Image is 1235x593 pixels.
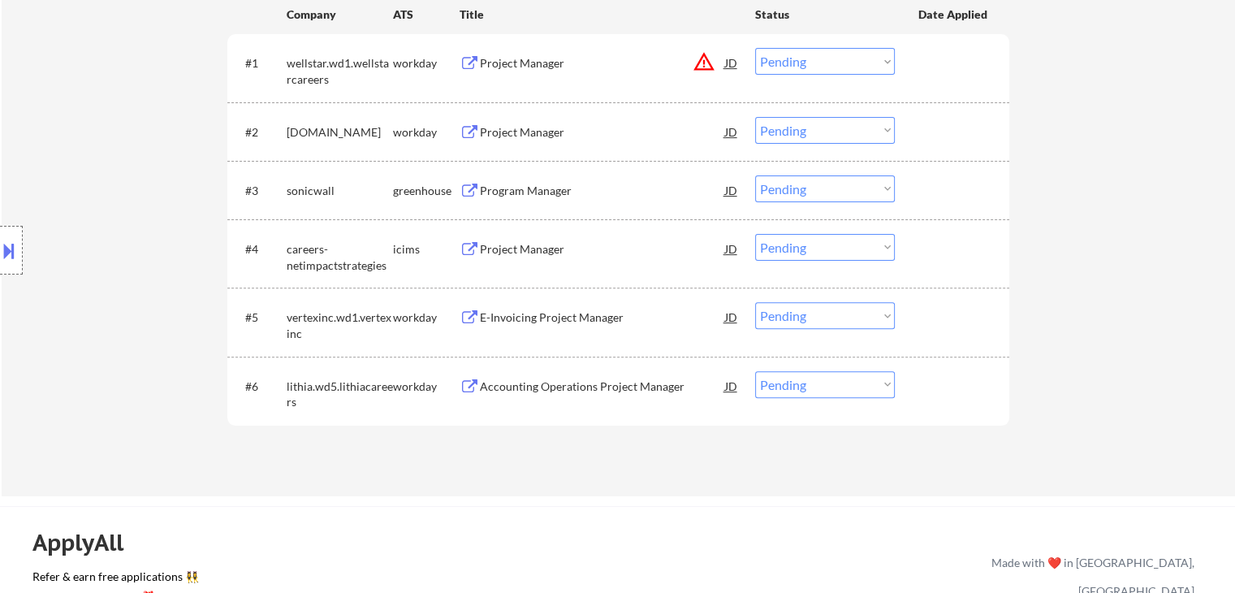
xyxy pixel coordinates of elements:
[480,55,725,71] div: Project Manager
[480,309,725,326] div: E-Invoicing Project Manager
[287,6,393,23] div: Company
[245,55,274,71] div: #1
[32,571,652,588] a: Refer & earn free applications 👯‍♀️
[287,379,393,410] div: lithia.wd5.lithiacareers
[480,241,725,258] div: Project Manager
[393,55,460,71] div: workday
[723,117,740,146] div: JD
[32,529,142,556] div: ApplyAll
[480,379,725,395] div: Accounting Operations Project Manager
[287,309,393,341] div: vertexinc.wd1.vertexinc
[480,183,725,199] div: Program Manager
[393,6,460,23] div: ATS
[393,241,460,258] div: icims
[393,124,460,141] div: workday
[393,183,460,199] div: greenhouse
[723,234,740,263] div: JD
[287,55,393,87] div: wellstar.wd1.wellstarcareers
[693,50,715,73] button: warning_amber
[480,124,725,141] div: Project Manager
[723,175,740,205] div: JD
[287,241,393,273] div: careers-netimpactstrategies
[393,379,460,395] div: workday
[723,48,740,77] div: JD
[287,183,393,199] div: sonicwall
[723,302,740,331] div: JD
[918,6,990,23] div: Date Applied
[287,124,393,141] div: [DOMAIN_NAME]
[460,6,740,23] div: Title
[393,309,460,326] div: workday
[723,371,740,400] div: JD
